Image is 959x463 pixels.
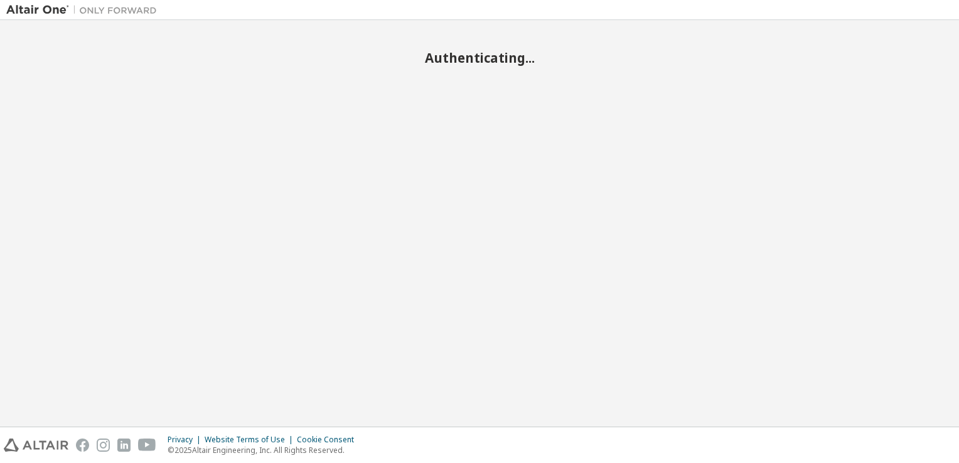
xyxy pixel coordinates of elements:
[76,439,89,452] img: facebook.svg
[168,445,362,455] p: © 2025 Altair Engineering, Inc. All Rights Reserved.
[6,4,163,16] img: Altair One
[297,435,362,445] div: Cookie Consent
[205,435,297,445] div: Website Terms of Use
[117,439,131,452] img: linkedin.svg
[4,439,68,452] img: altair_logo.svg
[168,435,205,445] div: Privacy
[138,439,156,452] img: youtube.svg
[97,439,110,452] img: instagram.svg
[6,50,953,66] h2: Authenticating...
